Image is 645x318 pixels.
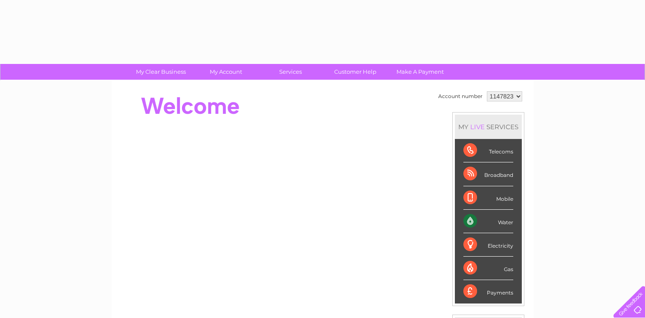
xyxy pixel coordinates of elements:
div: Telecoms [463,139,513,162]
a: Customer Help [320,64,390,80]
a: My Clear Business [126,64,196,80]
div: Mobile [463,186,513,210]
a: Make A Payment [385,64,455,80]
a: Services [255,64,326,80]
div: Water [463,210,513,233]
div: Broadband [463,162,513,186]
div: LIVE [469,123,486,131]
div: Electricity [463,233,513,257]
div: Payments [463,280,513,303]
a: My Account [191,64,261,80]
div: Gas [463,257,513,280]
div: MY SERVICES [455,115,522,139]
td: Account number [436,89,485,104]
